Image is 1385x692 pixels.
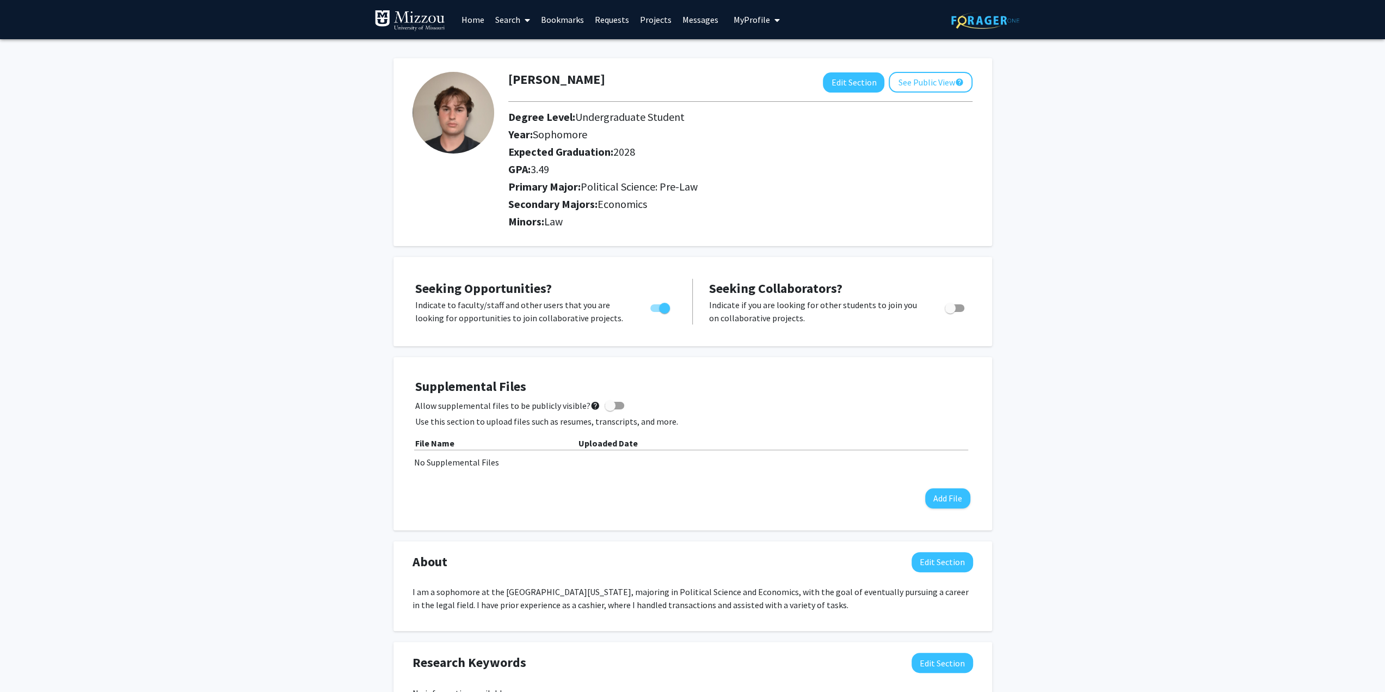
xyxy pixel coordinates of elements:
h2: Primary Major: [508,180,972,193]
span: Law [544,215,563,228]
a: Home [456,1,490,39]
a: Requests [589,1,635,39]
span: Seeking Opportunities? [415,280,552,297]
span: Allow supplemental files to be publicly visible? [415,399,600,412]
a: Search [490,1,535,39]
mat-icon: help [955,76,963,89]
span: Economics [598,197,647,211]
b: File Name [415,438,454,449]
span: 2028 [613,145,635,158]
p: Use this section to upload files such as resumes, transcripts, and more. [415,415,970,428]
div: No Supplemental Files [414,456,971,469]
h2: Degree Level: [508,111,972,124]
button: Edit Research Keywords [912,653,973,673]
span: Political Science: Pre-Law [581,180,698,193]
span: Undergraduate Student [575,110,685,124]
h2: GPA: [508,163,972,176]
button: Edit Section [823,72,884,93]
a: Messages [677,1,724,39]
img: ForagerOne Logo [951,12,1019,29]
span: Research Keywords [413,653,526,672]
p: I am a sophomore at the [GEOGRAPHIC_DATA][US_STATE], majoring in Political Science and Economics,... [413,585,973,611]
img: University of Missouri Logo [374,10,445,32]
h2: Minors: [508,215,972,228]
p: Indicate to faculty/staff and other users that you are looking for opportunities to join collabor... [415,298,630,324]
b: Uploaded Date [578,438,638,449]
div: Toggle [940,298,970,315]
a: Bookmarks [535,1,589,39]
div: Toggle [646,298,676,315]
button: Edit About [912,552,973,572]
span: Seeking Collaborators? [709,280,842,297]
mat-icon: help [590,399,600,412]
img: Profile Picture [413,72,494,154]
a: Projects [635,1,677,39]
h4: Supplemental Files [415,379,970,395]
h2: Year: [508,128,972,141]
button: Add File [925,488,970,509]
span: 3.49 [531,162,549,176]
button: See Public View [889,72,972,93]
iframe: Chat [8,643,46,684]
h1: [PERSON_NAME] [508,72,605,88]
h2: Expected Graduation: [508,145,972,158]
span: My Profile [734,14,770,25]
p: Indicate if you are looking for other students to join you on collaborative projects. [709,298,924,324]
h2: Secondary Majors: [508,198,972,211]
span: About [413,552,447,572]
span: Sophomore [533,127,587,141]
